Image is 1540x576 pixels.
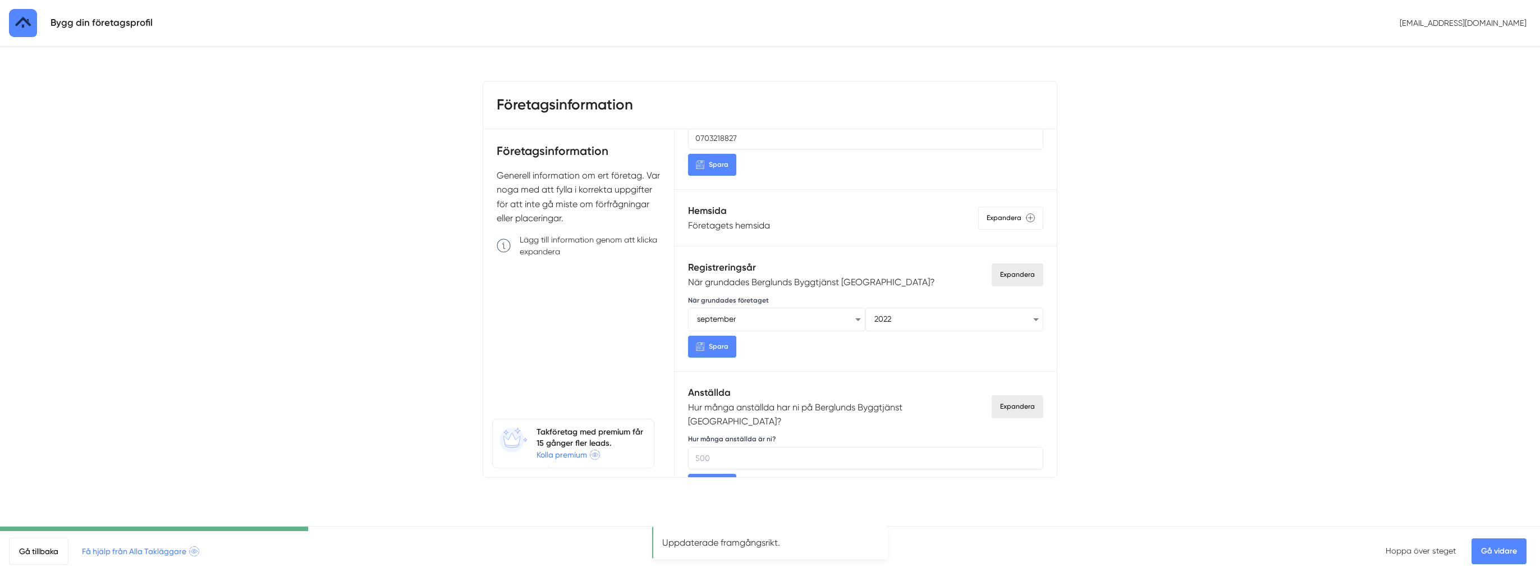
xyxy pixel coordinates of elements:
[992,263,1043,286] div: Expandera
[9,538,68,565] a: Gå tillbaka
[662,536,878,549] p: Uppdaterade framgångsrikt.
[51,15,153,30] h5: Bygg din företagsprofil
[497,143,661,168] h4: Företagsinformation
[688,218,770,232] p: Företagets hemsida
[537,449,600,461] span: Kolla premium
[1386,546,1456,555] a: Hoppa över steget
[688,336,736,358] button: Spara
[1472,538,1527,564] a: Gå vidare
[688,154,736,176] button: Spara
[1395,13,1531,33] p: [EMAIL_ADDRESS][DOMAIN_NAME]
[688,296,769,305] label: När grundades företaget
[497,95,633,115] h3: Företagsinformation
[709,159,728,170] span: Spara
[709,341,728,352] span: Spara
[688,385,992,400] h5: Anställda
[688,400,992,429] p: Hur många anställda har ni på Berglunds Byggtjänst [GEOGRAPHIC_DATA]?
[9,9,37,37] img: Alla Takläggare
[688,275,935,289] p: När grundades Berglunds Byggtjänst [GEOGRAPHIC_DATA]?
[978,207,1043,230] div: Expandera
[688,435,776,444] label: Hur många anställda är ni?
[992,395,1043,418] div: Expandera
[688,260,935,275] h5: Registreringsår
[688,127,1043,149] input: Telefonnummer
[688,474,736,496] button: Spara
[497,168,661,226] p: Generell information om ert företag. Var noga med att fylla i korrekta uppgifter för att inte gå ...
[537,426,647,449] h5: Takföretag med premium får 15 gånger fler leads.
[82,545,199,557] span: Få hjälp från Alla Takläggare
[688,203,770,218] h5: Hemsida
[688,447,1043,469] input: 500
[520,234,661,257] p: Lägg till information genom att klicka expandera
